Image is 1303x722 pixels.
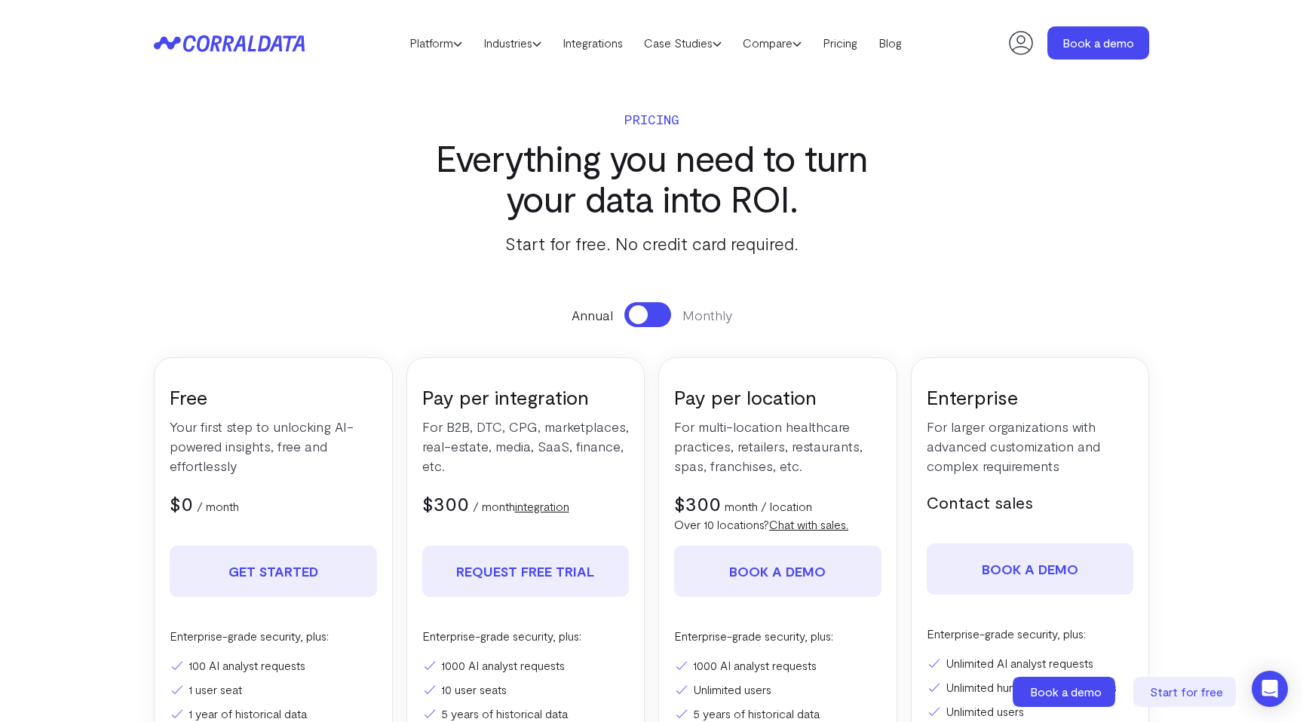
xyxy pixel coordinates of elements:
[1047,26,1149,60] a: Book a demo
[1133,677,1239,707] a: Start for free
[170,417,377,476] p: Your first step to unlocking AI-powered insights, free and effortlessly
[473,32,552,54] a: Industries
[674,384,881,409] h3: Pay per location
[732,32,812,54] a: Compare
[674,627,881,645] p: Enterprise-grade security, plus:
[515,499,569,513] a: integration
[473,497,569,515] p: / month
[927,384,1134,409] h3: Enterprise
[422,627,630,645] p: Enterprise-grade security, plus:
[812,32,868,54] a: Pricing
[674,546,881,597] a: Book a demo
[868,32,912,54] a: Blog
[725,497,812,515] p: month / location
[422,491,469,515] span: $300
[927,491,1134,513] h5: Contact sales
[927,654,1134,672] li: Unlimited AI analyst requests
[769,517,848,531] a: Chat with sales.
[422,384,630,409] h3: Pay per integration
[927,678,1134,696] li: Unlimited human analyst requests
[406,230,897,257] p: Start for free. No credit card required.
[422,656,630,675] li: 1000 AI analyst requests
[1252,671,1288,707] div: Open Intercom Messenger
[422,417,630,476] p: For B2B, DTC, CPG, marketplaces, real-estate, media, SaaS, finance, etc.
[170,491,193,515] span: $0
[927,543,1134,595] a: Book a demo
[552,32,633,54] a: Integrations
[170,681,377,699] li: 1 user seat
[406,109,897,130] p: Pricing
[572,305,613,325] span: Annual
[422,546,630,597] a: REQUEST FREE TRIAL
[927,417,1134,476] p: For larger organizations with advanced customization and complex requirements
[422,681,630,699] li: 10 user seats
[674,417,881,476] p: For multi-location healthcare practices, retailers, restaurants, spas, franchises, etc.
[1013,677,1118,707] a: Book a demo
[927,625,1134,643] p: Enterprise-grade security, plus:
[170,546,377,597] a: Get Started
[674,656,881,675] li: 1000 AI analyst requests
[633,32,732,54] a: Case Studies
[1030,684,1102,699] span: Book a demo
[674,515,881,534] p: Over 10 locations?
[674,681,881,699] li: Unlimited users
[682,305,732,325] span: Monthly
[927,702,1134,720] li: Unlimited users
[1150,684,1223,699] span: Start for free
[406,137,897,219] h3: Everything you need to turn your data into ROI.
[399,32,473,54] a: Platform
[170,656,377,675] li: 100 AI analyst requests
[674,491,721,515] span: $300
[170,384,377,409] h3: Free
[170,627,377,645] p: Enterprise-grade security, plus:
[197,497,239,515] p: / month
